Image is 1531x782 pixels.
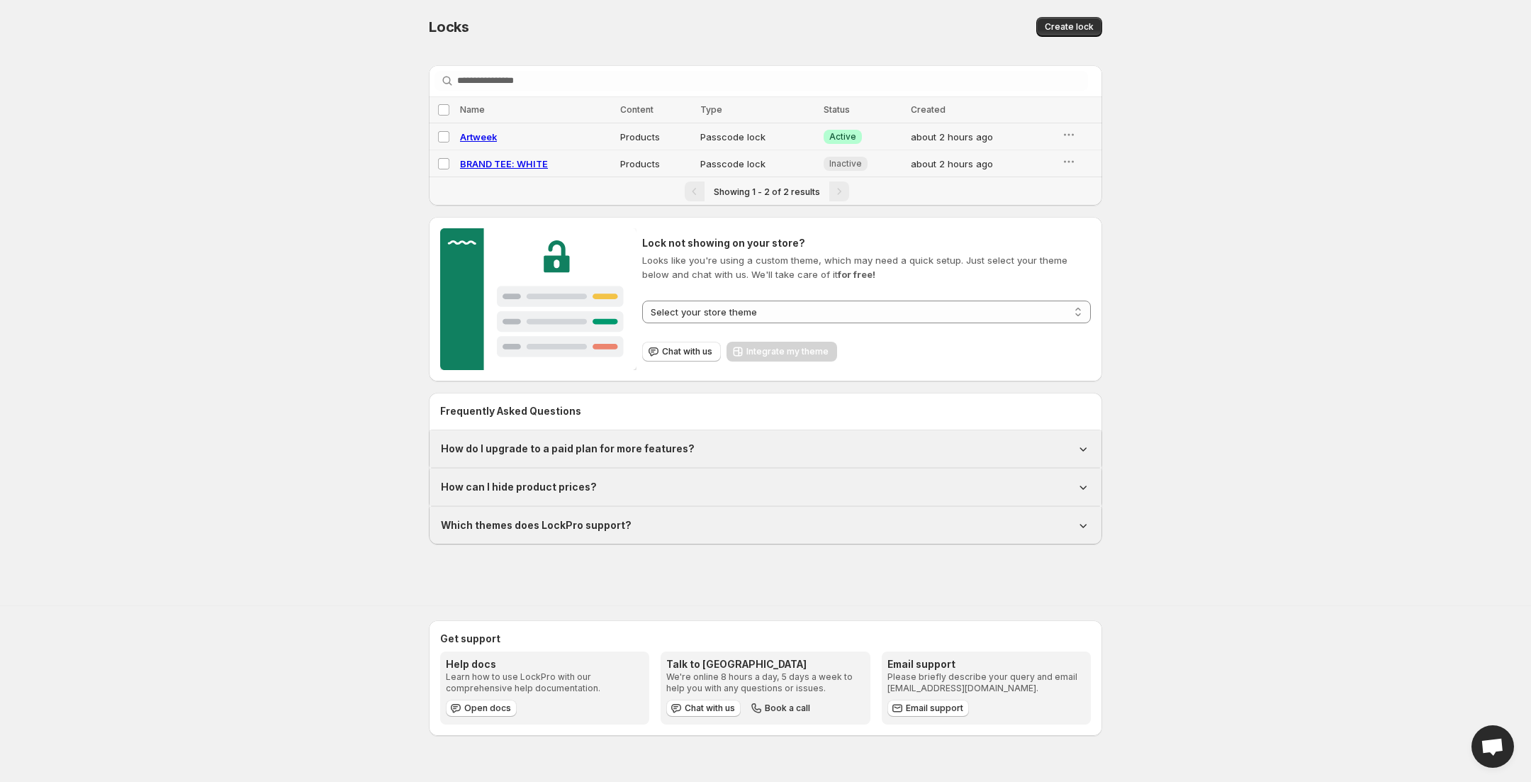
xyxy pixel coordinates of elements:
[440,228,636,370] img: Customer support
[429,18,469,35] span: Locks
[906,703,963,714] span: Email support
[829,158,862,169] span: Inactive
[642,342,721,362] button: Chat with us
[700,104,722,115] span: Type
[666,657,864,671] h3: Talk to [GEOGRAPHIC_DATA]
[616,150,696,177] td: Products
[446,671,644,694] p: Learn how to use LockPro with our comprehensive help documentation.
[696,150,819,177] td: Passcode lock
[440,632,1091,646] h2: Get support
[696,123,819,150] td: Passcode lock
[446,700,517,717] a: Open docs
[440,404,1091,418] h2: Frequently Asked Questions
[824,104,850,115] span: Status
[666,700,741,717] button: Chat with us
[464,703,511,714] span: Open docs
[429,177,1102,206] nav: Pagination
[746,700,816,717] button: Book a call
[685,703,735,714] span: Chat with us
[714,186,820,197] span: Showing 1 - 2 of 2 results
[911,104,946,115] span: Created
[887,671,1085,694] p: Please briefly describe your query and email [EMAIL_ADDRESS][DOMAIN_NAME].
[441,442,695,456] h1: How do I upgrade to a paid plan for more features?
[441,480,597,494] h1: How can I hide product prices?
[666,671,864,694] p: We're online 8 hours a day, 5 days a week to help you with any questions or issues.
[460,131,497,143] a: Artweek
[1045,21,1094,33] span: Create lock
[887,700,969,717] a: Email support
[1471,725,1514,768] a: Open chat
[829,131,856,143] span: Active
[441,518,632,532] h1: Which themes does LockPro support?
[907,150,1058,177] td: about 2 hours ago
[460,158,548,169] a: BRAND TEE: WHITE
[887,657,1085,671] h3: Email support
[642,236,1091,250] h2: Lock not showing on your store?
[620,104,654,115] span: Content
[460,104,485,115] span: Name
[765,703,810,714] span: Book a call
[616,123,696,150] td: Products
[838,269,875,280] strong: for free!
[907,123,1058,150] td: about 2 hours ago
[1036,17,1102,37] button: Create lock
[662,346,712,357] span: Chat with us
[642,253,1091,281] p: Looks like you're using a custom theme, which may need a quick setup. Just select your theme belo...
[446,657,644,671] h3: Help docs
